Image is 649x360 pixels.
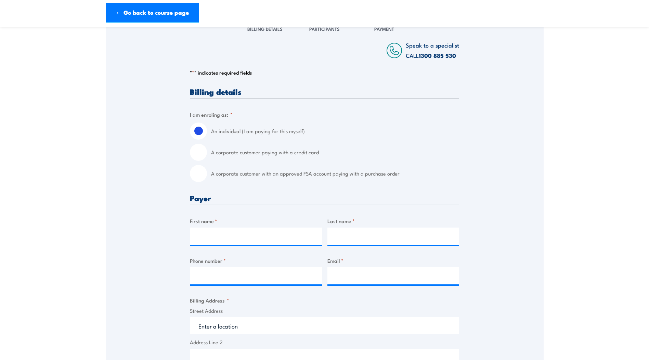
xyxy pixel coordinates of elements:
[190,338,459,346] label: Address Line 2
[190,257,322,265] label: Phone number
[327,257,459,265] label: Email
[211,123,459,140] label: An individual (I am paying for this myself)
[190,194,459,202] h3: Payer
[190,111,233,118] legend: I am enroling as:
[309,25,340,32] span: Participants
[106,3,199,23] a: ← Go back to course page
[406,41,459,60] span: Speak to a specialist CALL
[190,88,459,95] h3: Billing details
[190,69,459,76] p: " " indicates required fields
[211,144,459,161] label: A corporate customer paying with a credit card
[327,217,459,225] label: Last name
[190,317,459,334] input: Enter a location
[247,25,283,32] span: Billing Details
[374,25,394,32] span: Payment
[190,217,322,225] label: First name
[190,296,229,304] legend: Billing Address
[211,165,459,182] label: A corporate customer with an approved FSA account paying with a purchase order
[419,51,456,60] a: 1300 885 530
[190,307,459,315] label: Street Address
